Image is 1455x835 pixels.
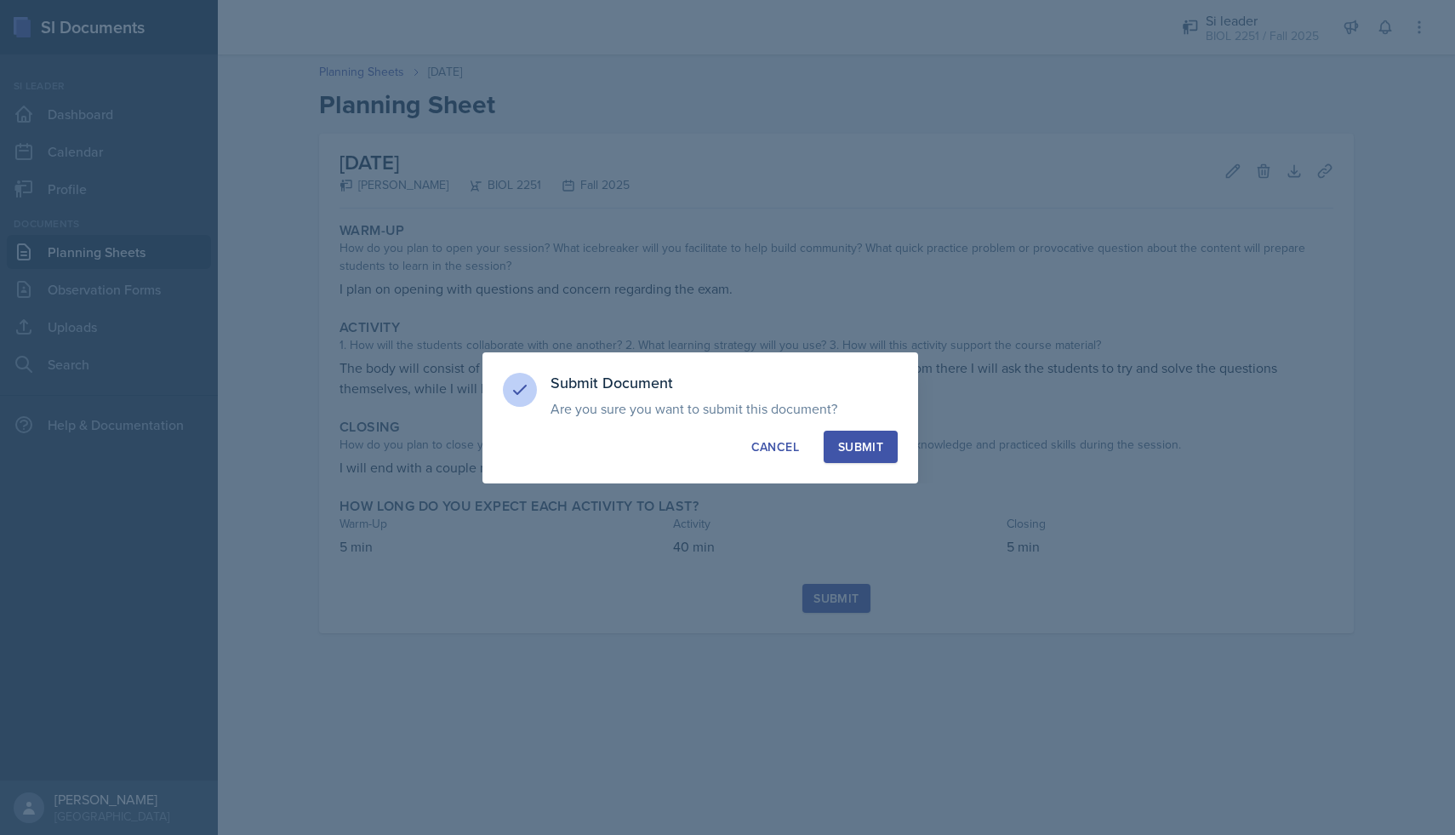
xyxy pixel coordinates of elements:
[551,373,898,393] h3: Submit Document
[824,431,898,463] button: Submit
[838,438,883,455] div: Submit
[551,400,898,417] p: Are you sure you want to submit this document?
[737,431,813,463] button: Cancel
[751,438,799,455] div: Cancel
